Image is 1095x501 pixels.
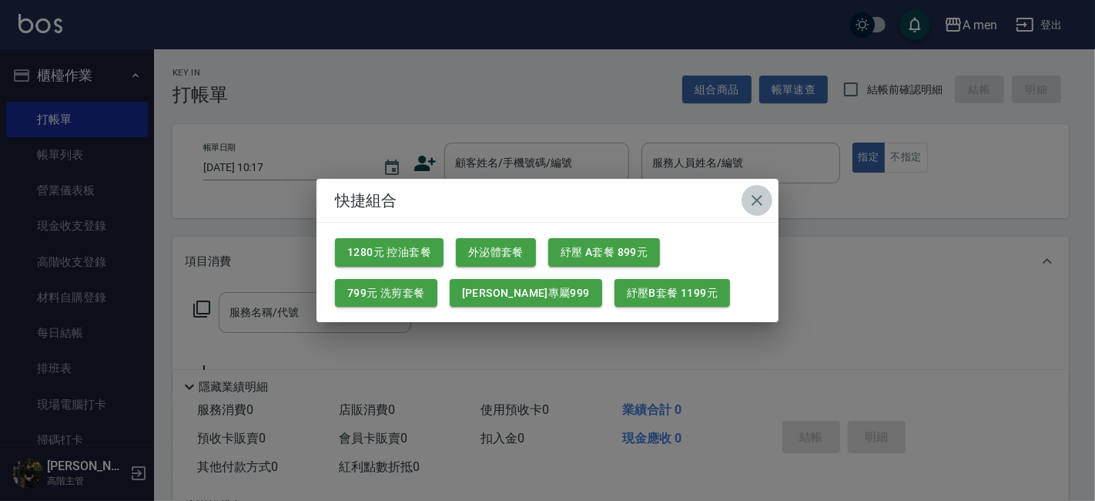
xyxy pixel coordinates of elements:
[456,238,536,267] button: 外泌體套餐
[335,279,437,308] button: 799元 洗剪套餐
[335,238,444,267] button: 1280元 控油套餐
[316,179,779,222] h2: 快捷組合
[614,279,730,308] button: 紓壓B套餐 1199元
[548,238,660,267] button: 紓壓 A套餐 899元
[450,279,602,308] button: [PERSON_NAME]專屬999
